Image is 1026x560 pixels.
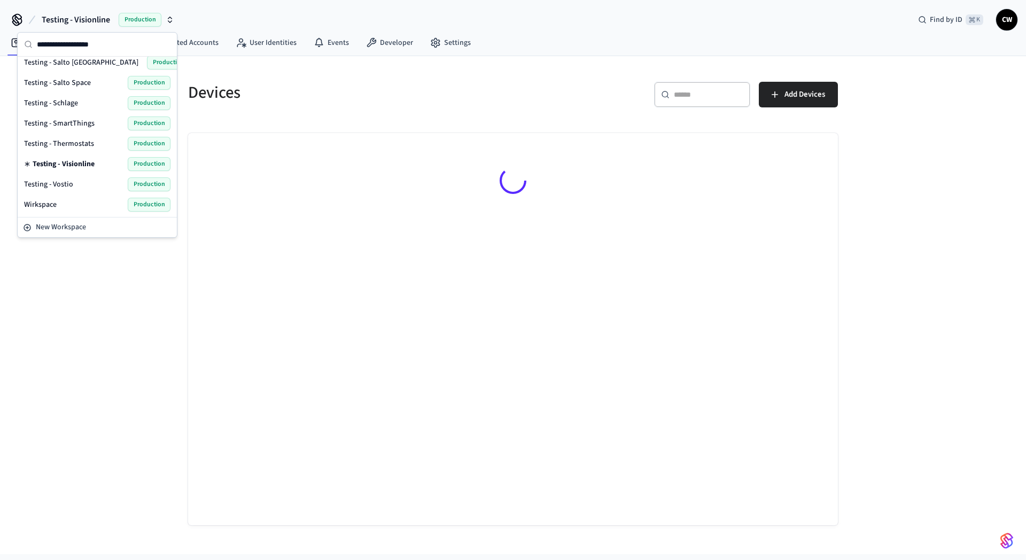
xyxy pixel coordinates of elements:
[128,116,170,130] span: Production
[128,157,170,171] span: Production
[1000,532,1013,549] img: SeamLogoGradient.69752ec5.svg
[422,33,479,52] a: Settings
[33,159,95,169] span: Testing - Visionline
[24,77,91,88] span: Testing - Salto Space
[2,33,58,52] a: Devices
[188,82,507,104] h5: Devices
[24,57,138,68] span: Testing - Salto [GEOGRAPHIC_DATA]
[24,98,78,108] span: Testing - Schlage
[130,33,227,52] a: Connected Accounts
[147,56,190,69] span: Production
[42,13,110,26] span: Testing - Visionline
[119,13,161,27] span: Production
[18,57,177,217] div: Suggestions
[997,10,1016,29] span: CW
[910,10,992,29] div: Find by ID⌘ K
[24,199,57,210] span: Wirkspace
[128,177,170,191] span: Production
[357,33,422,52] a: Developer
[996,9,1017,30] button: CW
[128,96,170,110] span: Production
[24,179,73,190] span: Testing - Vostio
[227,33,305,52] a: User Identities
[36,222,86,233] span: New Workspace
[784,88,825,102] span: Add Devices
[966,14,983,25] span: ⌘ K
[128,137,170,151] span: Production
[24,118,95,129] span: Testing - SmartThings
[19,219,176,236] button: New Workspace
[930,14,962,25] span: Find by ID
[24,138,94,149] span: Testing - Thermostats
[128,198,170,212] span: Production
[759,82,838,107] button: Add Devices
[128,76,170,90] span: Production
[305,33,357,52] a: Events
